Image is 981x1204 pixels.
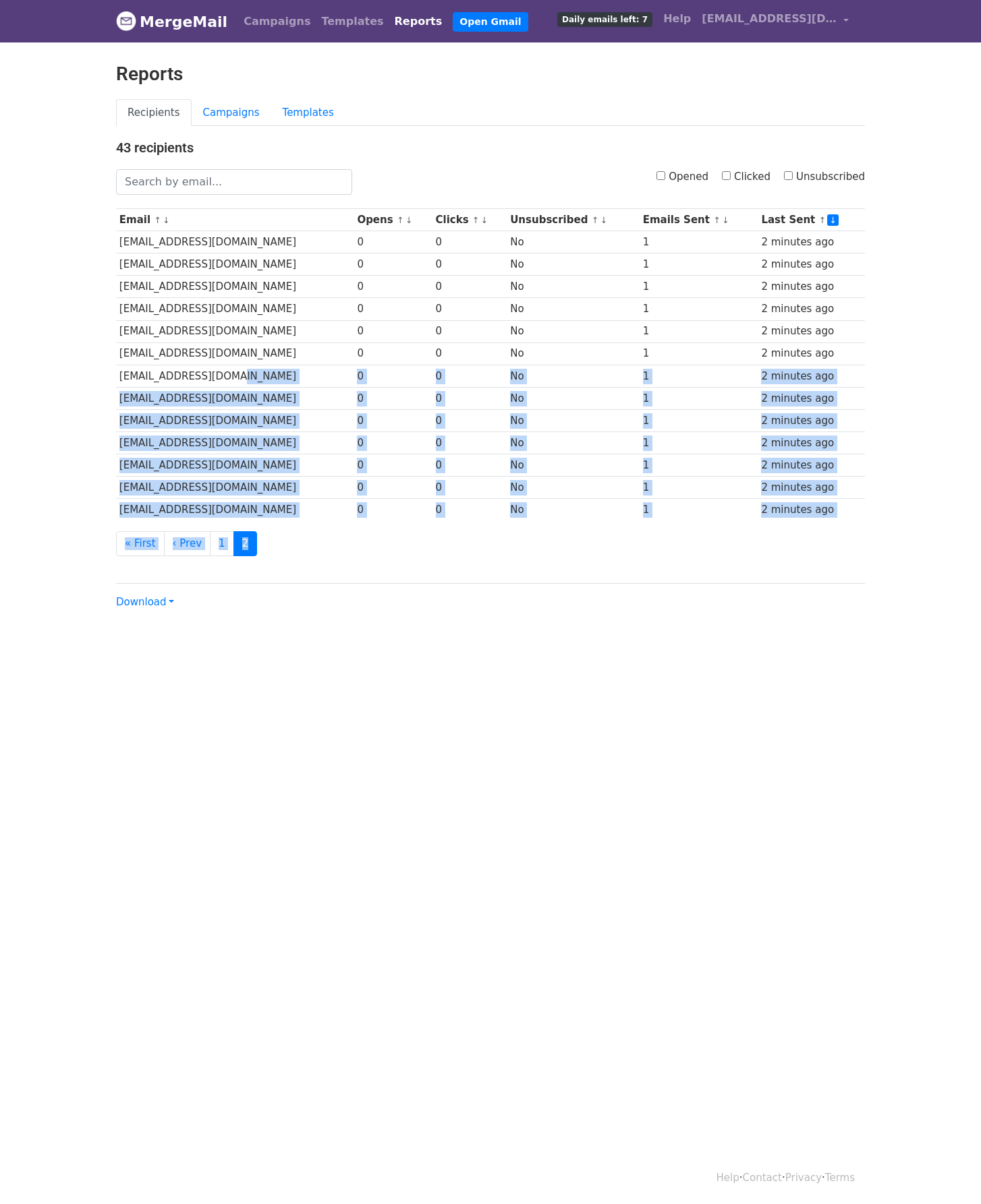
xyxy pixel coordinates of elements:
a: ↑ [154,215,161,225]
a: 1 [210,531,234,556]
td: No [507,365,639,387]
td: 0 [432,253,507,276]
input: Clicked [722,171,731,180]
td: 0 [354,320,432,342]
td: [EMAIL_ADDRESS][DOMAIN_NAME] [116,298,354,320]
td: 2 minutes ago [758,276,865,298]
input: Opened [656,171,665,180]
a: Campaigns [192,99,271,127]
a: Terms [825,1172,855,1184]
td: 0 [354,342,432,365]
a: Privacy [785,1172,822,1184]
th: Email [116,209,354,231]
a: ↓ [722,215,729,225]
td: No [507,276,639,298]
td: No [507,253,639,276]
td: 2 minutes ago [758,409,865,431]
td: 0 [432,342,507,365]
a: MergeMail [116,7,227,36]
td: 1 [640,454,758,477]
td: 0 [354,387,432,409]
input: Search by email... [116,169,352,195]
td: 1 [640,320,758,342]
td: No [507,432,639,454]
td: [EMAIL_ADDRESS][DOMAIN_NAME] [116,499,354,521]
label: Clicked [722,169,770,185]
td: 0 [432,454,507,477]
td: 1 [640,298,758,320]
td: 0 [432,409,507,431]
h4: 43 recipients [116,140,865,156]
td: No [507,320,639,342]
td: No [507,499,639,521]
a: ↓ [163,215,170,225]
td: [EMAIL_ADDRESS][DOMAIN_NAME] [116,231,354,253]
td: No [507,387,639,409]
td: 0 [354,477,432,499]
a: ↑ [713,215,721,225]
td: 0 [432,298,507,320]
td: 2 minutes ago [758,454,865,477]
td: 0 [354,276,432,298]
td: 0 [354,253,432,276]
a: ↑ [592,215,599,225]
th: Emails Sent [640,209,758,231]
a: Reports [389,8,448,35]
a: Download [116,596,174,608]
a: Daily emails left: 7 [552,5,658,32]
a: Recipients [116,99,192,127]
a: Contact [743,1172,782,1184]
a: Templates [271,99,345,127]
td: No [507,342,639,365]
td: 0 [354,409,432,431]
label: Unsubscribed [784,169,865,185]
a: Campaigns [238,8,316,35]
a: Open Gmail [453,12,528,32]
td: 1 [640,499,758,521]
td: 0 [432,477,507,499]
td: 1 [640,365,758,387]
a: « First [116,531,165,556]
td: 2 minutes ago [758,253,865,276]
th: Opens [354,209,432,231]
a: [EMAIL_ADDRESS][DOMAIN_NAME] [696,5,854,37]
td: [EMAIL_ADDRESS][DOMAIN_NAME] [116,432,354,454]
a: ↓ [481,215,488,225]
td: 0 [354,231,432,253]
td: 1 [640,477,758,499]
td: [EMAIL_ADDRESS][DOMAIN_NAME] [116,409,354,431]
td: 1 [640,432,758,454]
td: 2 minutes ago [758,342,865,365]
td: 1 [640,231,758,253]
td: 0 [354,499,432,521]
td: No [507,231,639,253]
td: [EMAIL_ADDRESS][DOMAIN_NAME] [116,365,354,387]
td: [EMAIL_ADDRESS][DOMAIN_NAME] [116,253,354,276]
td: [EMAIL_ADDRESS][DOMAIN_NAME] [116,276,354,298]
td: 2 minutes ago [758,231,865,253]
td: 1 [640,387,758,409]
td: 0 [354,298,432,320]
a: ↓ [600,215,607,225]
td: [EMAIL_ADDRESS][DOMAIN_NAME] [116,454,354,477]
iframe: Chat Widget [914,1139,981,1204]
td: [EMAIL_ADDRESS][DOMAIN_NAME] [116,387,354,409]
td: 2 minutes ago [758,365,865,387]
td: No [507,409,639,431]
td: [EMAIL_ADDRESS][DOMAIN_NAME] [116,342,354,365]
input: Unsubscribed [784,171,793,180]
td: 2 minutes ago [758,387,865,409]
span: Daily emails left: 7 [557,12,652,27]
td: 0 [432,276,507,298]
td: 0 [354,432,432,454]
td: [EMAIL_ADDRESS][DOMAIN_NAME] [116,477,354,499]
a: 2 [233,531,258,556]
th: Last Sent [758,209,865,231]
td: 2 minutes ago [758,320,865,342]
td: 2 minutes ago [758,298,865,320]
td: 2 minutes ago [758,499,865,521]
label: Opened [656,169,708,185]
a: ↑ [397,215,404,225]
td: No [507,454,639,477]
